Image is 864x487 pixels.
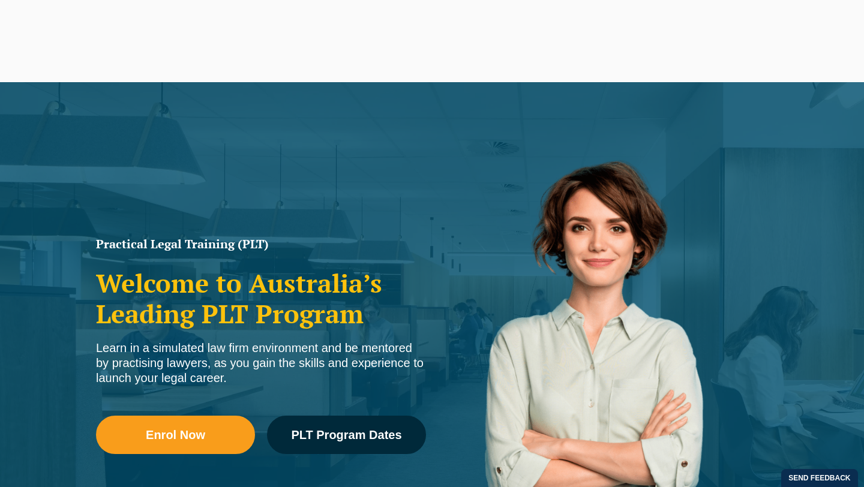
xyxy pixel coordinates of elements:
h1: Practical Legal Training (PLT) [96,238,426,250]
h2: Welcome to Australia’s Leading PLT Program [96,268,426,329]
span: Enrol Now [146,429,205,441]
a: Enrol Now [96,416,255,454]
div: Learn in a simulated law firm environment and be mentored by practising lawyers, as you gain the ... [96,341,426,386]
span: PLT Program Dates [291,429,401,441]
a: PLT Program Dates [267,416,426,454]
